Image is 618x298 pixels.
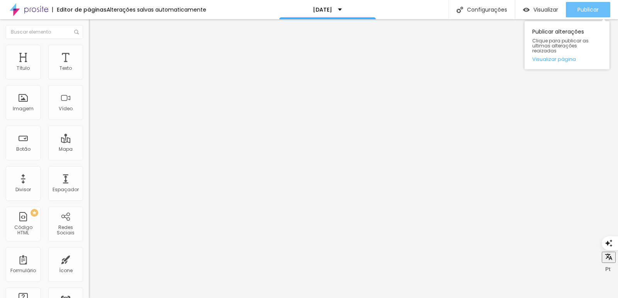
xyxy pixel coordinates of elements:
div: Divisor [15,187,31,192]
div: Código HTML [8,225,38,236]
div: Texto [59,66,72,71]
div: Editor de páginas [52,7,107,12]
div: Imagem [13,106,34,111]
div: Vídeo [59,106,73,111]
div: Publicar alterações [525,21,610,69]
button: Visualizar [515,2,566,17]
span: Clique para publicar as ultimas alterações reaizadas [532,38,602,54]
div: Botão [16,146,31,152]
img: Icone [74,30,79,34]
div: Redes Sociais [50,225,81,236]
img: Icone [457,7,463,13]
p: [DATE] [313,7,332,12]
button: Publicar [566,2,610,17]
div: Alterações salvas automaticamente [107,7,206,12]
div: Espaçador [53,187,79,192]
img: view-1.svg [523,7,530,13]
span: Visualizar [533,7,558,13]
a: Visualizar página [532,57,602,62]
input: Buscar elemento [6,25,83,39]
div: Mapa [59,146,73,152]
span: Publicar [577,7,599,13]
div: Título [17,66,30,71]
div: Ícone [59,268,73,273]
div: Formulário [10,268,36,273]
iframe: Editor [89,19,618,298]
